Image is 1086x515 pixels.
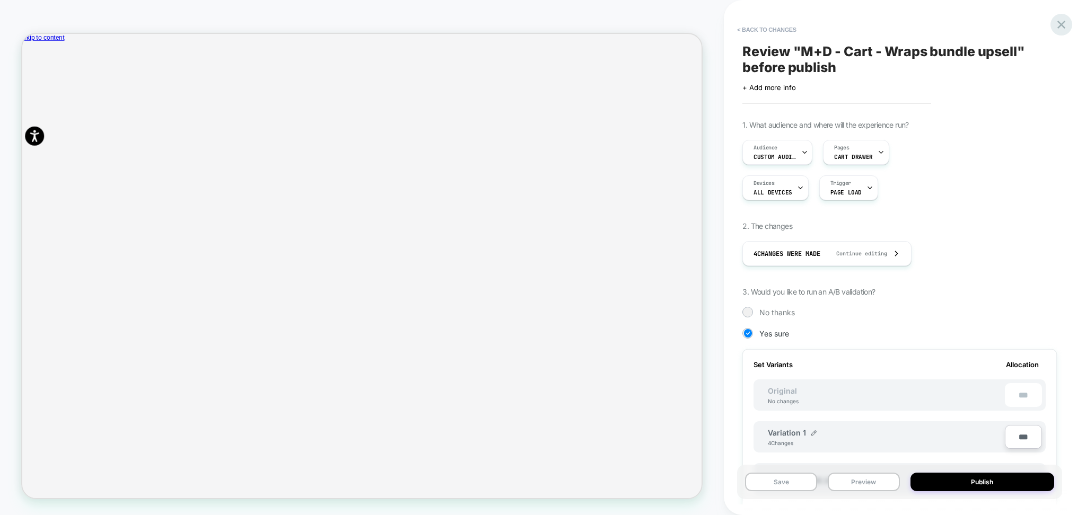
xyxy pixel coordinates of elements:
[830,180,851,187] span: Trigger
[745,473,817,491] button: Save
[811,430,817,436] img: edit
[742,120,908,129] span: 1. What audience and where will the experience run?
[742,43,1057,75] span: Review " M+D - Cart - Wraps bundle upsell " before publish
[754,250,820,258] span: 4 Changes were made
[759,329,789,338] span: Yes sure
[828,473,900,491] button: Preview
[754,180,774,187] span: Devices
[834,153,872,161] span: CART DRAWER
[826,250,887,257] span: Continue editing
[759,308,795,317] span: No thanks
[768,440,800,446] div: 4 Changes
[757,386,808,395] span: Original
[754,144,777,152] span: Audience
[754,189,792,196] span: ALL DEVICES
[1006,360,1039,369] span: Allocation
[732,21,802,38] button: < Back to changes
[754,360,793,369] span: Set Variants
[742,83,795,92] span: + Add more info
[757,398,809,404] div: No changes
[834,144,849,152] span: Pages
[768,428,806,437] span: Variation 1
[910,473,1054,491] button: Publish
[830,189,862,196] span: Page Load
[742,221,792,230] span: 2. The changes
[754,153,796,161] span: Custom Audience
[742,287,875,296] span: 3. Would you like to run an A/B validation?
